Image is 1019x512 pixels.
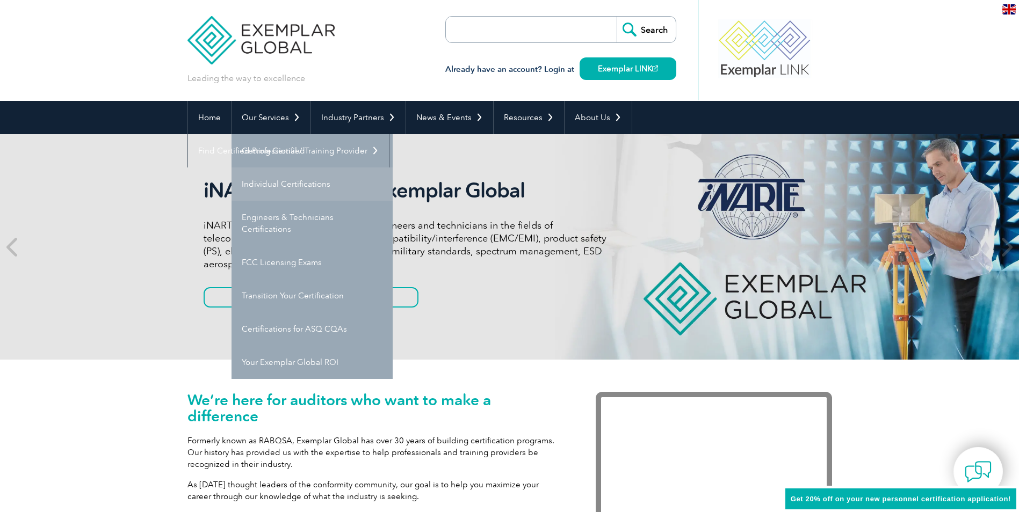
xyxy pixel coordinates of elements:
p: iNARTE certifications are for qualified engineers and technicians in the fields of telecommunicat... [204,219,606,270]
a: Certifications for ASQ CQAs [232,312,393,346]
p: Leading the way to excellence [187,72,305,84]
h1: We’re here for auditors who want to make a difference [187,392,563,424]
span: Get 20% off on your new personnel certification application! [791,495,1011,503]
a: FCC Licensing Exams [232,246,393,279]
a: Home [188,101,231,134]
a: Our Services [232,101,310,134]
h2: iNARTE is a Part of Exemplar Global [204,178,606,203]
a: Get to know more about iNARTE [204,287,418,308]
a: Your Exemplar Global ROI [232,346,393,379]
a: Resources [494,101,564,134]
img: contact-chat.png [965,458,992,485]
p: Formerly known as RABQSA, Exemplar Global has over 30 years of building certification programs. O... [187,435,563,470]
a: Find Certified Professional / Training Provider [188,134,389,167]
a: Industry Partners [311,101,406,134]
a: Individual Certifications [232,167,393,201]
a: Engineers & Technicians Certifications [232,201,393,246]
a: About Us [565,101,632,134]
h3: Already have an account? Login at [445,63,676,76]
a: News & Events [406,101,493,134]
img: open_square.png [652,65,658,71]
input: Search [617,17,676,42]
p: As [DATE] thought leaders of the conformity community, our goal is to help you maximize your care... [187,479,563,502]
img: en [1002,4,1016,14]
a: Transition Your Certification [232,279,393,312]
a: Exemplar LINK [580,57,676,80]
